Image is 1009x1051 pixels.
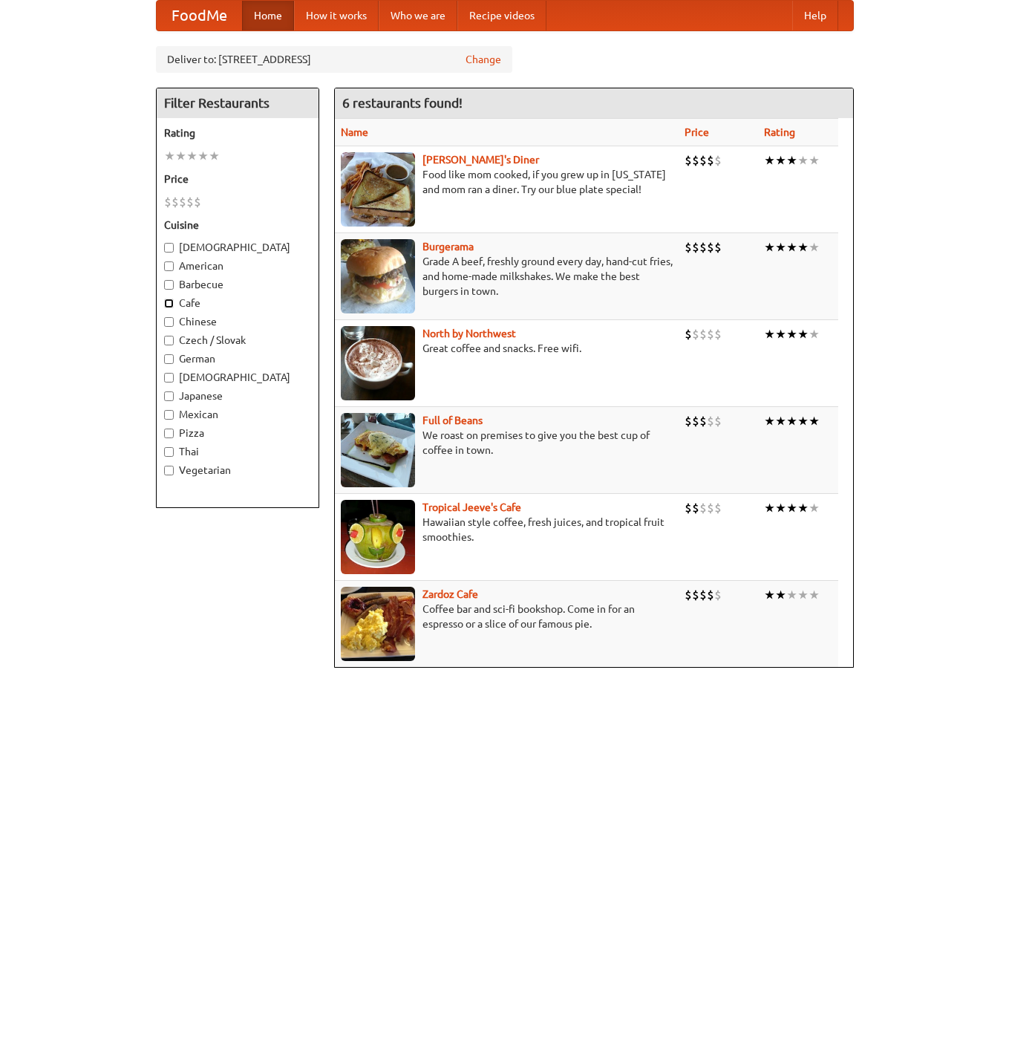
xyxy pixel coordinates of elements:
[797,152,809,169] li: ★
[764,152,775,169] li: ★
[164,258,311,273] label: American
[157,88,319,118] h4: Filter Restaurants
[786,413,797,429] li: ★
[164,351,311,366] label: German
[164,314,311,329] label: Chinese
[194,194,201,210] li: $
[341,413,415,487] img: beans.jpg
[422,154,539,166] a: [PERSON_NAME]'s Diner
[422,414,483,426] a: Full of Beans
[775,413,786,429] li: ★
[341,515,673,544] p: Hawaiian style coffee, fresh juices, and tropical fruit smoothies.
[714,500,722,516] li: $
[699,239,707,256] li: $
[197,148,209,164] li: ★
[164,126,311,140] h5: Rating
[457,1,546,30] a: Recipe videos
[786,500,797,516] li: ★
[786,326,797,342] li: ★
[685,587,692,603] li: $
[699,413,707,429] li: $
[164,336,174,345] input: Czech / Slovak
[764,413,775,429] li: ★
[164,373,174,383] input: [DEMOGRAPHIC_DATA]
[164,370,311,385] label: [DEMOGRAPHIC_DATA]
[692,326,699,342] li: $
[775,500,786,516] li: ★
[685,239,692,256] li: $
[164,280,174,290] input: Barbecue
[685,152,692,169] li: $
[809,239,820,256] li: ★
[707,500,714,516] li: $
[242,1,294,30] a: Home
[341,167,673,197] p: Food like mom cooked, if you grew up in [US_STATE] and mom ran a diner. Try our blue plate special!
[809,326,820,342] li: ★
[186,194,194,210] li: $
[775,587,786,603] li: ★
[466,52,501,67] a: Change
[792,1,838,30] a: Help
[341,126,368,138] a: Name
[707,413,714,429] li: $
[809,152,820,169] li: ★
[164,299,174,308] input: Cafe
[379,1,457,30] a: Who we are
[164,172,311,186] h5: Price
[341,254,673,299] p: Grade A beef, freshly ground every day, hand-cut fries, and home-made milkshakes. We make the bes...
[164,240,311,255] label: [DEMOGRAPHIC_DATA]
[797,239,809,256] li: ★
[422,501,521,513] a: Tropical Jeeve's Cafe
[164,218,311,232] h5: Cuisine
[422,328,516,339] a: North by Northwest
[164,277,311,292] label: Barbecue
[692,152,699,169] li: $
[809,413,820,429] li: ★
[164,429,174,438] input: Pizza
[341,326,415,400] img: north.jpg
[797,500,809,516] li: ★
[809,500,820,516] li: ★
[164,354,174,364] input: German
[775,239,786,256] li: ★
[156,46,512,73] div: Deliver to: [STREET_ADDRESS]
[164,410,174,420] input: Mexican
[786,587,797,603] li: ★
[692,500,699,516] li: $
[186,148,197,164] li: ★
[164,407,311,422] label: Mexican
[164,317,174,327] input: Chinese
[685,500,692,516] li: $
[764,500,775,516] li: ★
[699,152,707,169] li: $
[692,587,699,603] li: $
[164,243,174,253] input: [DEMOGRAPHIC_DATA]
[164,463,311,478] label: Vegetarian
[797,587,809,603] li: ★
[164,296,311,310] label: Cafe
[294,1,379,30] a: How it works
[692,413,699,429] li: $
[422,588,478,600] a: Zardoz Cafe
[342,96,463,110] ng-pluralize: 6 restaurants found!
[422,241,474,253] a: Burgerama
[341,587,415,661] img: zardoz.jpg
[164,333,311,348] label: Czech / Slovak
[164,447,174,457] input: Thai
[797,326,809,342] li: ★
[685,126,709,138] a: Price
[179,194,186,210] li: $
[341,500,415,574] img: jeeves.jpg
[209,148,220,164] li: ★
[775,152,786,169] li: ★
[714,413,722,429] li: $
[764,239,775,256] li: ★
[714,326,722,342] li: $
[775,326,786,342] li: ★
[707,239,714,256] li: $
